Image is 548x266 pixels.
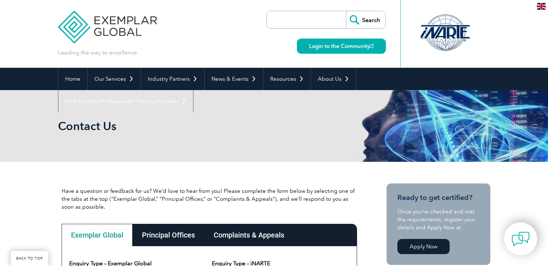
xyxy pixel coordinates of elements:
img: open_square.png [370,44,374,48]
a: About Us [311,68,356,90]
a: Resources [263,68,311,90]
a: Industry Partners [141,68,204,90]
a: Our Services [88,68,141,90]
p: Have a question or feedback for us? We’d love to hear from you! Please complete the form below by... [62,187,357,211]
a: Find Certified Professional / Training Provider [58,90,193,112]
a: Login to the Community [297,39,386,54]
p: Once you’ve checked and met the requirements, register your details and Apply Now at [397,208,480,231]
img: contact-chat.png [512,230,530,248]
a: Home [58,68,87,90]
img: en [537,3,546,10]
div: Principal Offices [133,224,204,246]
div: Complaints & Appeals [204,224,294,246]
a: BACK TO TOP [11,251,48,266]
a: News & Events [205,68,263,90]
h1: Contact Us [58,119,335,133]
p: Leading the way to excellence [58,49,137,57]
input: Search [346,11,386,28]
a: Apply Now [397,239,450,254]
h3: Ready to get certified? [397,193,480,202]
div: Exemplar Global [62,224,133,246]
